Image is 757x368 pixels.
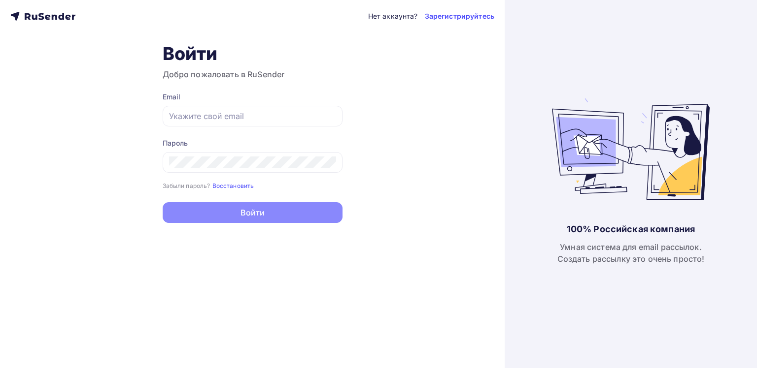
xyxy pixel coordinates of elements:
[425,11,494,21] a: Зарегистрируйтесь
[163,182,210,189] small: Забыли пароль?
[212,182,254,189] small: Восстановить
[368,11,418,21] div: Нет аккаунта?
[163,202,343,223] button: Войти
[163,68,343,80] h3: Добро пожаловать в RuSender
[212,181,254,189] a: Восстановить
[567,223,695,235] div: 100% Российская компания
[163,92,343,102] div: Email
[169,110,336,122] input: Укажите свой email
[557,241,705,265] div: Умная система для email рассылок. Создать рассылку это очень просто!
[163,43,343,64] h1: Войти
[163,138,343,148] div: Пароль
